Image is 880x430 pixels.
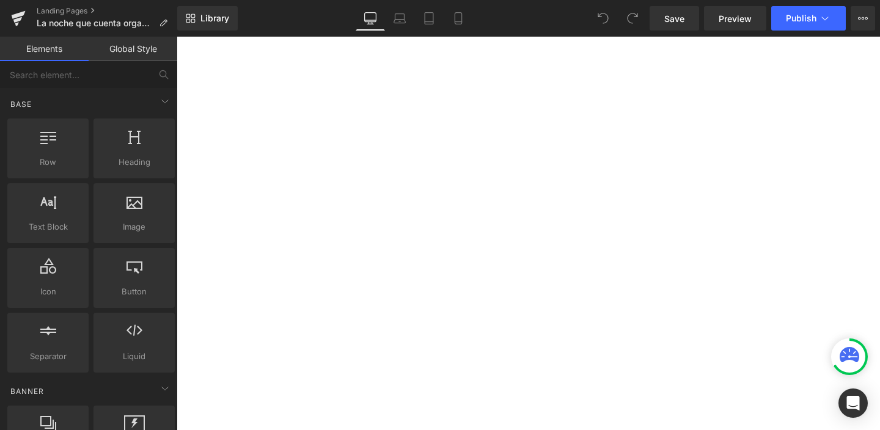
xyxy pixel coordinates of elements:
[97,350,171,363] span: Liquid
[89,37,177,61] a: Global Style
[37,6,177,16] a: Landing Pages
[200,13,229,24] span: Library
[37,18,154,28] span: La noche que cuenta orgasmos · Edición Comedias
[177,6,238,31] a: New Library
[97,220,171,233] span: Image
[11,285,85,298] span: Icon
[591,6,615,31] button: Undo
[11,220,85,233] span: Text Block
[786,13,816,23] span: Publish
[771,6,846,31] button: Publish
[385,6,414,31] a: Laptop
[620,6,645,31] button: Redo
[9,385,45,397] span: Banner
[11,156,85,169] span: Row
[719,12,752,25] span: Preview
[851,6,875,31] button: More
[664,12,684,25] span: Save
[444,6,473,31] a: Mobile
[838,388,868,418] div: Open Intercom Messenger
[97,285,171,298] span: Button
[11,350,85,363] span: Separator
[356,6,385,31] a: Desktop
[704,6,766,31] a: Preview
[97,156,171,169] span: Heading
[414,6,444,31] a: Tablet
[9,98,33,110] span: Base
